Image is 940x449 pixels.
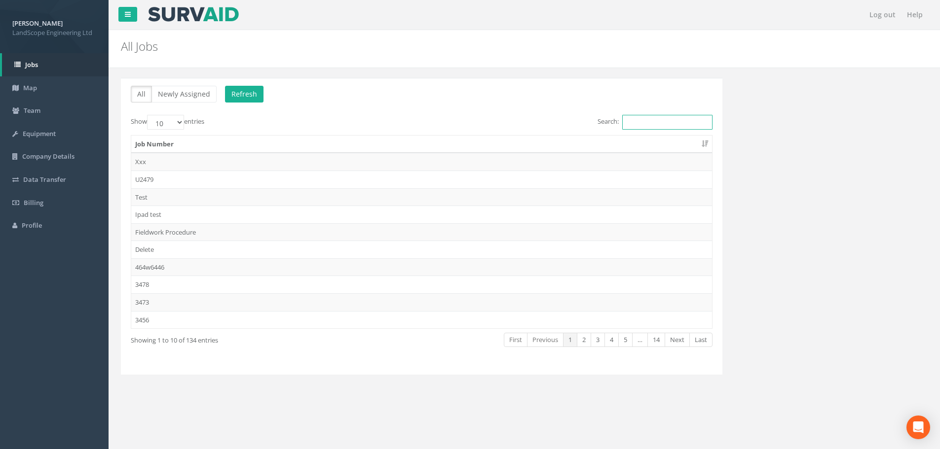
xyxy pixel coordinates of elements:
a: 3 [591,333,605,347]
a: 5 [618,333,633,347]
td: Ipad test [131,206,712,223]
div: Showing 1 to 10 of 134 entries [131,332,365,345]
strong: [PERSON_NAME] [12,19,63,28]
td: Fieldwork Procedure [131,223,712,241]
a: Last [689,333,713,347]
button: Refresh [225,86,263,103]
td: Xxx [131,153,712,171]
a: Previous [527,333,564,347]
a: Next [665,333,690,347]
td: 3473 [131,293,712,311]
td: 464w6446 [131,258,712,276]
label: Show entries [131,115,204,130]
td: Test [131,188,712,206]
label: Search: [598,115,713,130]
span: Team [24,106,40,115]
select: Showentries [147,115,184,130]
td: 3456 [131,311,712,329]
input: Search: [622,115,713,130]
span: LandScope Engineering Ltd [12,28,96,37]
a: 1 [563,333,577,347]
span: Profile [22,221,42,230]
td: 3478 [131,276,712,293]
a: [PERSON_NAME] LandScope Engineering Ltd [12,16,96,37]
span: Data Transfer [23,175,66,184]
a: … [632,333,648,347]
a: First [504,333,527,347]
a: 14 [647,333,665,347]
div: Open Intercom Messenger [906,415,930,439]
span: Equipment [23,129,56,138]
button: All [131,86,152,103]
td: U2479 [131,171,712,188]
h2: All Jobs [121,40,791,53]
a: Jobs [2,53,109,76]
button: Newly Assigned [151,86,217,103]
a: 2 [577,333,591,347]
span: Jobs [25,60,38,69]
span: Billing [24,198,43,207]
td: Delete [131,241,712,258]
span: Company Details [22,152,75,161]
th: Job Number: activate to sort column ascending [131,136,712,153]
a: 4 [604,333,619,347]
span: Map [23,83,37,92]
